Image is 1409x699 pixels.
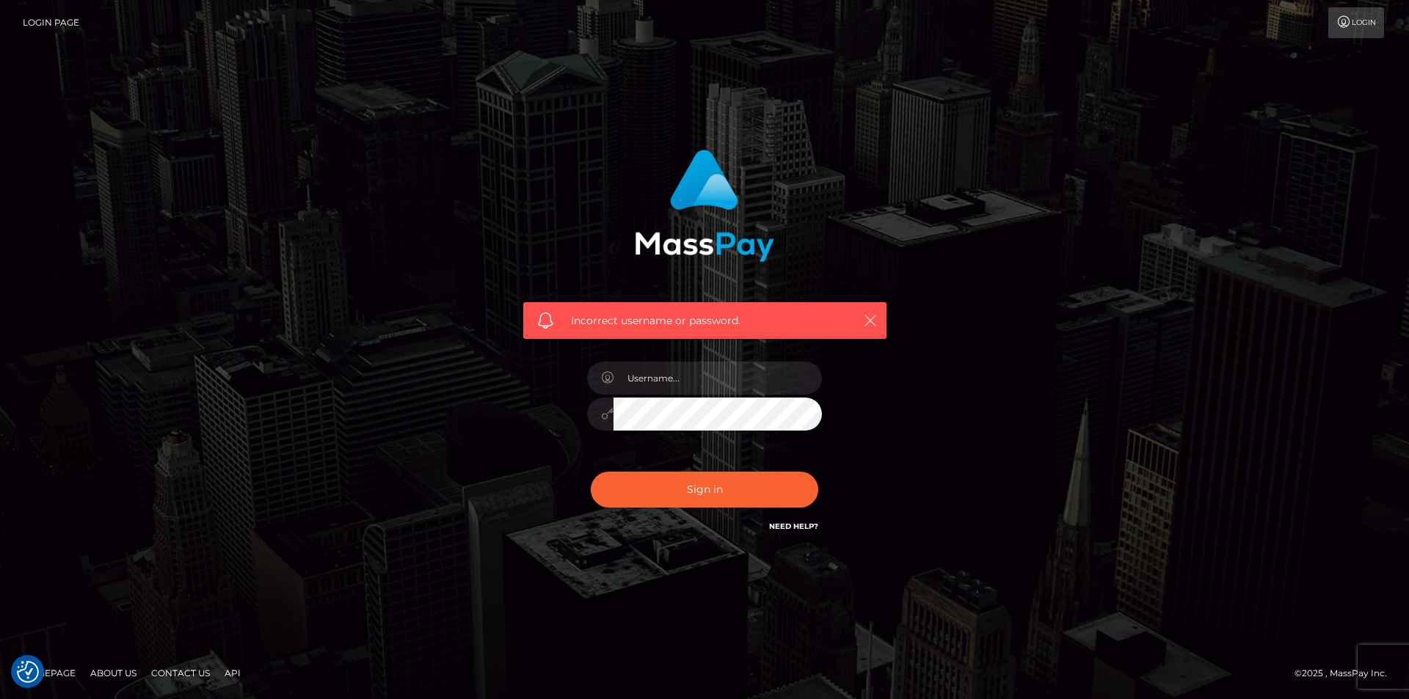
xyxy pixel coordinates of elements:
[571,313,839,329] span: Incorrect username or password.
[16,662,81,684] a: Homepage
[84,662,142,684] a: About Us
[769,521,818,531] a: Need Help?
[614,362,822,395] input: Username...
[591,472,818,508] button: Sign in
[145,662,216,684] a: Contact Us
[1328,7,1384,38] a: Login
[219,662,247,684] a: API
[23,7,79,38] a: Login Page
[17,661,39,683] img: Revisit consent button
[635,150,774,262] img: MassPay Login
[17,661,39,683] button: Consent Preferences
[1295,665,1398,681] div: © 2025 , MassPay Inc.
